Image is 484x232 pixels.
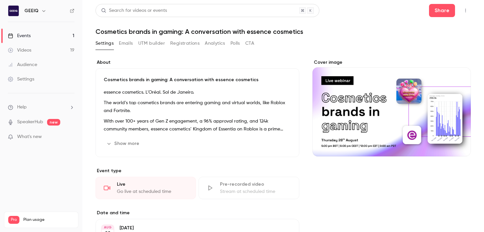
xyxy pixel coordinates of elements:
[8,216,19,224] span: Pro
[205,38,225,49] button: Analytics
[101,7,167,14] div: Search for videos or events
[119,38,133,49] button: Emails
[17,104,27,111] span: Help
[8,61,37,68] div: Audience
[104,77,291,83] p: Cosmetics brands in gaming: A conversation with essence cosmetics
[120,225,264,231] p: [DATE]
[245,38,254,49] button: CTA
[220,181,291,188] div: Pre-recorded video
[170,38,200,49] button: Registrations
[104,117,291,133] p: With over 100+ years of Gen Z engagement, a 96% approval rating, and 124k community members, esse...
[95,28,471,35] h1: Cosmetics brands in gaming: A conversation with essence cosmetics
[23,217,74,222] span: Plan usage
[104,99,291,115] p: The world’s top cosmetics brands are entering gaming and virtual worlds, like Roblox and Fortnite.
[8,76,34,82] div: Settings
[102,225,114,230] div: AUG
[47,119,60,126] span: new
[95,177,196,199] div: LiveGo live at scheduled time
[312,59,471,156] section: Cover image
[8,104,74,111] li: help-dropdown-opener
[95,59,299,66] label: About
[17,133,42,140] span: What's new
[104,88,291,96] p: essence cosmetics. L’Oréal. Sol de Janeiro.
[95,210,299,216] label: Date and time
[24,8,39,14] h6: GEEIQ
[117,188,188,195] div: Go live at scheduled time
[138,38,165,49] button: UTM builder
[8,47,31,54] div: Videos
[230,38,240,49] button: Polls
[104,138,143,149] button: Show more
[95,38,114,49] button: Settings
[17,119,43,126] a: SpeakerHub
[199,177,299,199] div: Pre-recorded videoStream at scheduled time
[8,6,19,16] img: GEEIQ
[95,168,299,174] p: Event type
[429,4,455,17] button: Share
[117,181,188,188] div: Live
[8,33,31,39] div: Events
[312,59,471,66] label: Cover image
[220,188,291,195] div: Stream at scheduled time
